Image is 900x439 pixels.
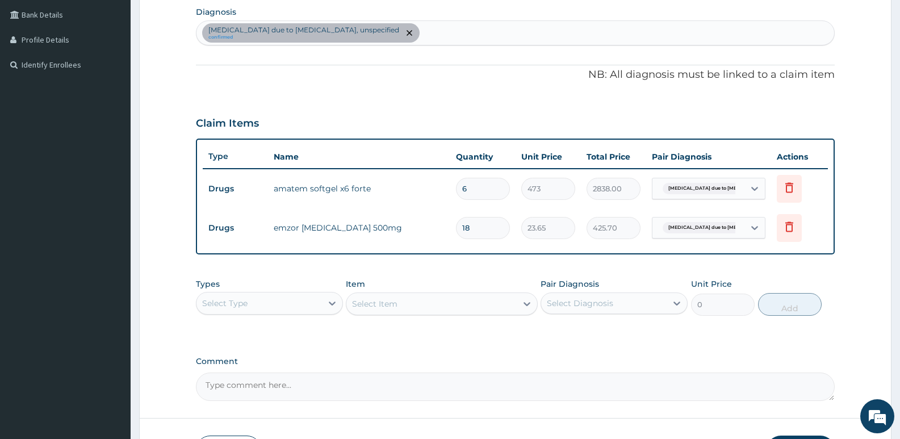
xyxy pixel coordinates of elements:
[663,183,788,194] span: [MEDICAL_DATA] due to [MEDICAL_DATA] falc...
[66,143,157,258] span: We're online!
[186,6,214,33] div: Minimize live chat window
[268,145,450,168] th: Name
[59,64,191,78] div: Chat with us now
[208,35,399,40] small: confirmed
[202,298,248,309] div: Select Type
[268,216,450,239] td: emzor [MEDICAL_DATA] 500mg
[203,146,268,167] th: Type
[6,310,216,350] textarea: Type your message and hit 'Enter'
[196,279,220,289] label: Types
[21,57,46,85] img: d_794563401_company_1708531726252_794563401
[450,145,516,168] th: Quantity
[581,145,646,168] th: Total Price
[404,28,415,38] span: remove selection option
[758,293,822,316] button: Add
[203,218,268,239] td: Drugs
[196,357,835,366] label: Comment
[196,68,835,82] p: NB: All diagnosis must be linked to a claim item
[691,278,732,290] label: Unit Price
[663,222,788,233] span: [MEDICAL_DATA] due to [MEDICAL_DATA] falc...
[203,178,268,199] td: Drugs
[196,118,259,130] h3: Claim Items
[346,278,365,290] label: Item
[208,26,399,35] p: [MEDICAL_DATA] due to [MEDICAL_DATA], unspecified
[196,6,236,18] label: Diagnosis
[541,278,599,290] label: Pair Diagnosis
[646,145,771,168] th: Pair Diagnosis
[516,145,581,168] th: Unit Price
[268,177,450,200] td: amatem softgel x6 forte
[547,298,613,309] div: Select Diagnosis
[771,145,828,168] th: Actions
